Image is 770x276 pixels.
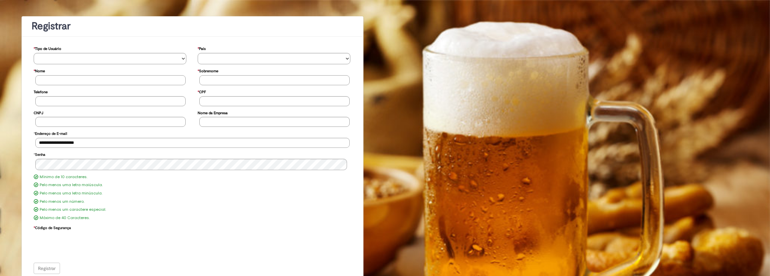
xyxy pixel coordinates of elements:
[34,149,45,159] label: Senha
[40,207,106,212] label: Pelo menos um caractere especial.
[40,199,84,204] label: Pelo menos um número.
[34,108,43,117] label: CNPJ
[40,182,103,188] label: Pelo menos uma letra maiúscula.
[198,87,206,96] label: CPF
[34,43,61,53] label: Tipo de Usuário
[198,43,206,53] label: País
[40,191,102,196] label: Pelo menos uma letra minúscula.
[34,87,48,96] label: Telefone
[34,66,45,75] label: Nome
[198,108,228,117] label: Nome da Empresa
[198,66,218,75] label: Sobrenome
[40,174,87,180] label: Mínimo de 10 caracteres.
[32,21,353,32] h1: Registrar
[40,215,90,221] label: Máximo de 40 Caracteres.
[34,222,71,232] label: Código de Segurança
[35,232,137,258] iframe: reCAPTCHA
[34,128,67,138] label: Endereço de E-mail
